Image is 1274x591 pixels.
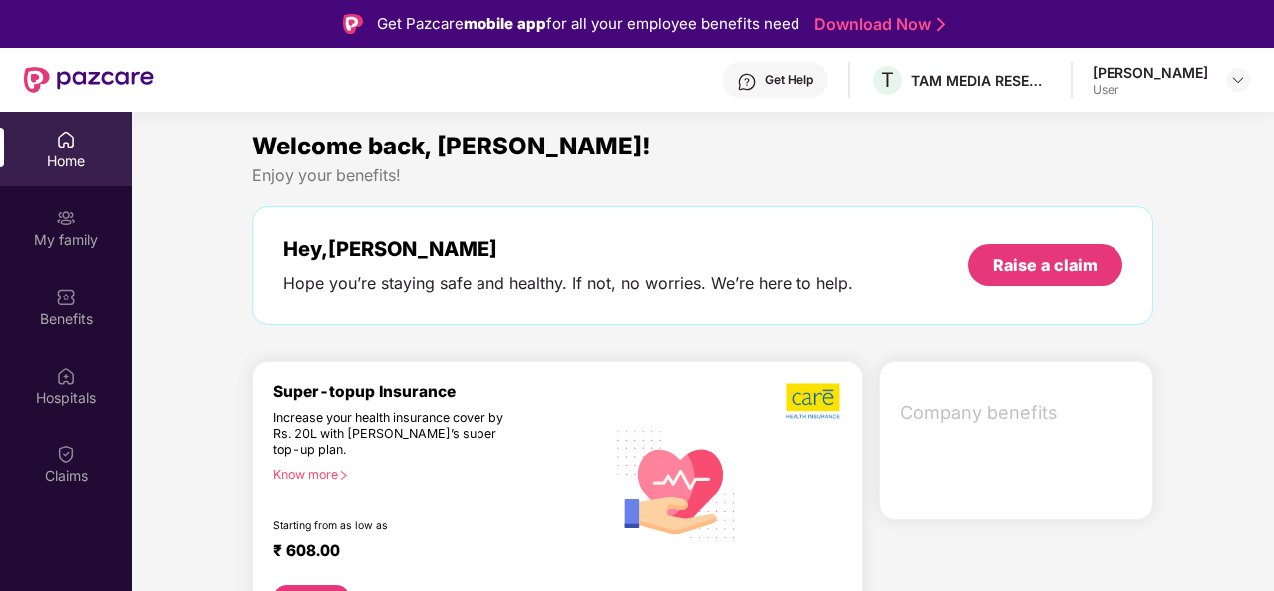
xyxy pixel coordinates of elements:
[283,273,853,294] div: Hope you’re staying safe and healthy. If not, no worries. We’re here to help.
[900,399,1136,427] span: Company benefits
[56,208,76,228] img: svg+xml;base64,PHN2ZyB3aWR0aD0iMjAiIGhlaWdodD0iMjAiIHZpZXdCb3g9IjAgMCAyMCAyMCIgZmlsbD0ibm9uZSIgeG...
[273,410,519,459] div: Increase your health insurance cover by Rs. 20L with [PERSON_NAME]’s super top-up plan.
[1093,82,1208,98] div: User
[252,132,651,160] span: Welcome back, [PERSON_NAME]!
[273,467,593,481] div: Know more
[56,130,76,149] img: svg+xml;base64,PHN2ZyBpZD0iSG9tZSIgeG1sbnM9Imh0dHA6Ly93d3cudzMub3JnLzIwMDAvc3ZnIiB3aWR0aD0iMjAiIG...
[911,71,1051,90] div: TAM MEDIA RESEARCH PRIVATE LIMITED
[993,254,1098,276] div: Raise a claim
[56,366,76,386] img: svg+xml;base64,PHN2ZyBpZD0iSG9zcGl0YWxzIiB4bWxucz0iaHR0cDovL3d3dy53My5vcmcvMjAwMC9zdmciIHdpZHRoPS...
[377,12,799,36] div: Get Pazcare for all your employee benefits need
[1093,63,1208,82] div: [PERSON_NAME]
[814,14,939,35] a: Download Now
[786,382,842,420] img: b5dec4f62d2307b9de63beb79f102df3.png
[765,72,813,88] div: Get Help
[737,72,757,92] img: svg+xml;base64,PHN2ZyBpZD0iSGVscC0zMngzMiIgeG1sbnM9Imh0dHA6Ly93d3cudzMub3JnLzIwMDAvc3ZnIiB3aWR0aD...
[881,68,894,92] span: T
[605,411,748,555] img: svg+xml;base64,PHN2ZyB4bWxucz0iaHR0cDovL3d3dy53My5vcmcvMjAwMC9zdmciIHhtbG5zOnhsaW5rPSJodHRwOi8vd3...
[56,444,76,464] img: svg+xml;base64,PHN2ZyBpZD0iQ2xhaW0iIHhtbG5zPSJodHRwOi8vd3d3LnczLm9yZy8yMDAwL3N2ZyIgd2lkdGg9IjIwIi...
[343,14,363,34] img: Logo
[252,165,1153,186] div: Enjoy your benefits!
[283,237,853,261] div: Hey, [PERSON_NAME]
[338,470,349,481] span: right
[273,382,605,401] div: Super-topup Insurance
[273,541,585,565] div: ₹ 608.00
[888,387,1152,439] div: Company benefits
[937,14,945,35] img: Stroke
[273,519,520,533] div: Starting from as low as
[24,67,154,93] img: New Pazcare Logo
[1230,72,1246,88] img: svg+xml;base64,PHN2ZyBpZD0iRHJvcGRvd24tMzJ4MzIiIHhtbG5zPSJodHRwOi8vd3d3LnczLm9yZy8yMDAwL3N2ZyIgd2...
[464,14,546,33] strong: mobile app
[56,287,76,307] img: svg+xml;base64,PHN2ZyBpZD0iQmVuZWZpdHMiIHhtbG5zPSJodHRwOi8vd3d3LnczLm9yZy8yMDAwL3N2ZyIgd2lkdGg9Ij...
